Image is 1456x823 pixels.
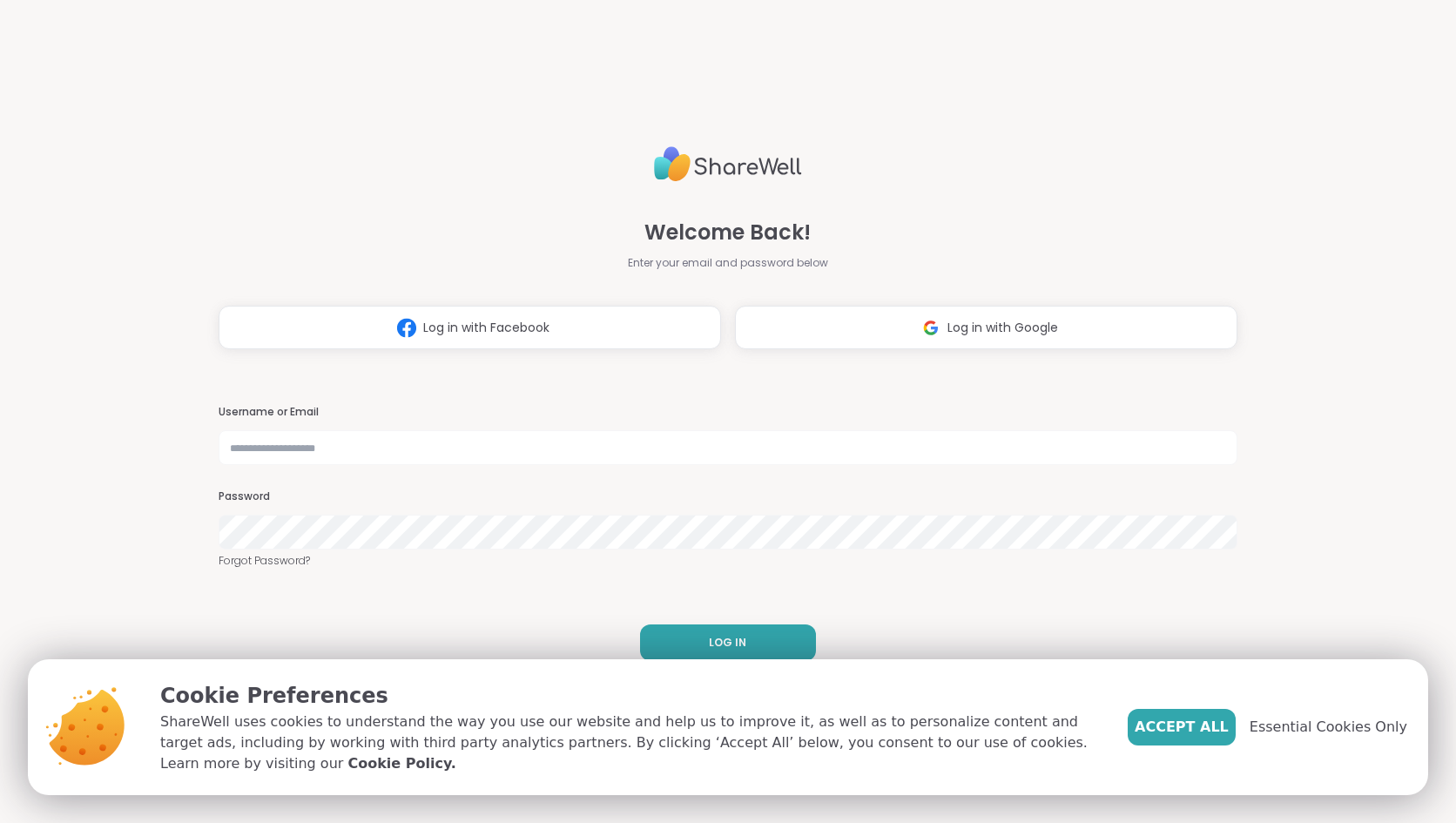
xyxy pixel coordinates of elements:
[390,312,423,344] img: ShareWell Logomark
[347,753,455,774] a: Cookie Policy.
[914,312,947,344] img: ShareWell Logomark
[219,405,1237,420] h3: Username or Email
[219,553,1237,569] a: Forgot Password?
[947,319,1058,337] span: Log in with Google
[628,255,828,271] span: Enter your email and password below
[1250,717,1407,738] span: Essential Cookies Only
[644,217,811,248] span: Welcome Back!
[640,624,816,661] button: LOG IN
[1135,717,1229,738] span: Accept All
[219,489,1237,504] h3: Password
[654,139,802,189] img: ShareWell Logo
[1128,709,1236,745] button: Accept All
[160,680,1100,712] p: Cookie Preferences
[423,319,549,337] span: Log in with Facebook
[709,635,746,651] span: LOG IN
[160,712,1100,774] p: ShareWell uses cookies to understand the way you use our website and help us to improve it, as we...
[219,306,721,349] button: Log in with Facebook
[735,306,1237,349] button: Log in with Google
